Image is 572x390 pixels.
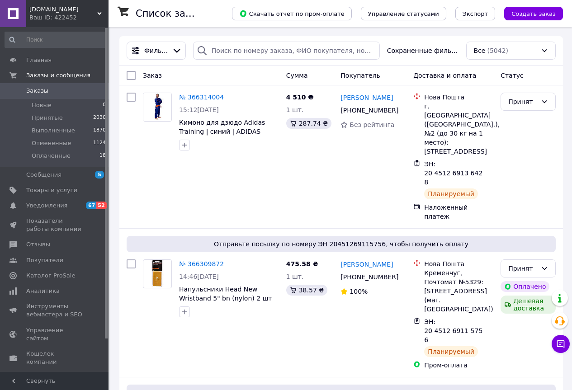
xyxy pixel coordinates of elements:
button: Создать заказ [504,7,563,20]
span: 67 [86,202,96,209]
div: г. [GEOGRAPHIC_DATA] ([GEOGRAPHIC_DATA].), №2 (до 30 кг на 1 место): [STREET_ADDRESS] [424,102,493,156]
span: 475.58 ₴ [286,260,318,268]
span: 100% [350,288,368,295]
span: Оплаченные [32,152,71,160]
div: Ваш ID: 422452 [29,14,109,22]
span: 0 [103,101,106,109]
div: [PHONE_NUMBER] [339,104,399,117]
span: Управление статусами [368,10,439,17]
a: Фото товару [143,259,172,288]
span: 1 шт. [286,273,304,280]
span: Отзывы [26,240,50,249]
a: Создать заказ [495,9,563,17]
img: Фото товару [143,93,171,121]
span: ЭН: 20 4512 6911 5756 [424,318,482,343]
span: Фильтры [144,46,168,55]
span: Показатели работы компании [26,217,84,233]
span: 18 [99,152,106,160]
span: Заказы [26,87,48,95]
img: Фото товару [151,260,164,288]
div: Планируемый [424,346,478,357]
span: Сохраненные фильтры: [387,46,459,55]
input: Поиск [5,32,107,48]
span: 1 шт. [286,106,304,113]
div: Оплачено [501,281,549,292]
span: Отмененные [32,139,71,147]
span: Управление сайтом [26,326,84,343]
div: Кременчуг, Почтомат №5329: [STREET_ADDRESS] (маг. [GEOGRAPHIC_DATA]) [424,268,493,314]
span: Без рейтинга [350,121,394,128]
a: № 366314004 [179,94,224,101]
div: Принят [508,97,537,107]
span: Сообщения [26,171,61,179]
span: 14:46[DATE] [179,273,219,280]
div: 287.74 ₴ [286,118,331,129]
button: Чат с покупателем [552,335,570,353]
span: 1870 [93,127,106,135]
button: Скачать отчет по пром-оплате [232,7,352,20]
h1: Список заказов [136,8,213,19]
span: (5042) [487,47,508,54]
span: Статус [501,72,524,79]
span: 15:12[DATE] [179,106,219,113]
div: 38.57 ₴ [286,285,327,296]
span: Скачать отчет по пром-оплате [239,9,345,18]
div: Планируемый [424,188,478,199]
div: Дешевая доставка [501,296,556,314]
span: Новые [32,101,52,109]
input: Поиск по номеру заказа, ФИО покупателя, номеру телефона, Email, номеру накладной [193,42,380,60]
span: Аналитика [26,287,60,295]
span: Кошелек компании [26,350,84,366]
div: [PHONE_NUMBER] [339,271,399,283]
a: [PERSON_NAME] [340,260,393,269]
span: Товары и услуги [26,186,77,194]
a: Кимоно для дзюдо Adidas Training | синий | ADIDAS J500B [179,119,265,144]
a: Напульсники Head New Wristband 5" bn (nylon) 2 шт original Акція Знижка [179,286,272,311]
span: Выполненные [32,127,75,135]
span: Покупатели [26,256,63,264]
span: Принятые [32,114,63,122]
span: Главная [26,56,52,64]
span: Сумма [286,72,308,79]
span: 5 [95,171,104,179]
span: Доставка и оплата [413,72,476,79]
span: 4 510 ₴ [286,94,314,101]
span: 52 [96,202,107,209]
a: № 366309872 [179,260,224,268]
a: [PERSON_NAME] [340,93,393,102]
span: Все [474,46,486,55]
span: Отправьте посылку по номеру ЭН 20451269115756, чтобы получить оплату [130,240,552,249]
span: Каталог ProSale [26,272,75,280]
div: Нова Пошта [424,93,493,102]
span: ukrsport.com.ua [29,5,97,14]
span: Создать заказ [511,10,556,17]
span: Заказы и сообщения [26,71,90,80]
span: Инструменты вебмастера и SEO [26,302,84,319]
div: Пром-оплата [424,361,493,370]
span: Заказ [143,72,162,79]
span: 1124 [93,139,106,147]
div: Наложенный платеж [424,203,493,221]
a: Фото товару [143,93,172,122]
button: Управление статусами [361,7,446,20]
span: Уведомления [26,202,67,210]
span: Покупатель [340,72,380,79]
span: Экспорт [463,10,488,17]
span: ЭН: 20 4512 6913 6428 [424,160,482,186]
button: Экспорт [455,7,495,20]
div: Нова Пошта [424,259,493,268]
div: Принят [508,263,537,273]
span: 2030 [93,114,106,122]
